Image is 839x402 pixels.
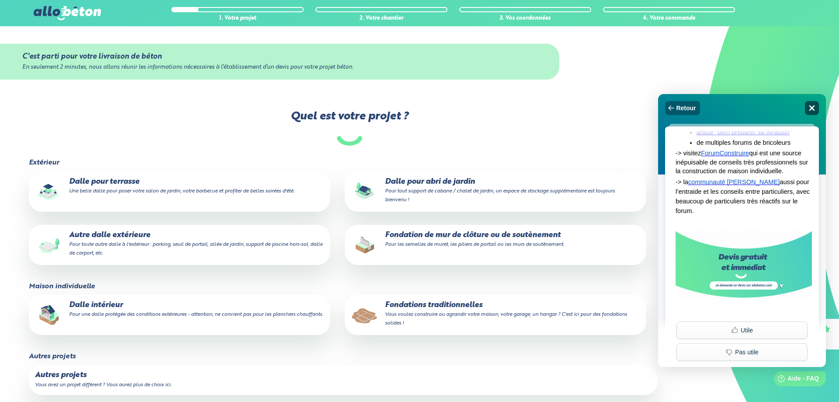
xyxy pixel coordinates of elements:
small: Vous avez un projet différent ? Vous aurez plus de choix ici. [35,382,171,388]
p: Fondations traditionnelles [351,301,640,328]
img: final_use.values.traditional_fundations [351,301,379,329]
small: Pour tout support de cabane / chalet de jardin, un espace de stockage supplémentaire est toujours... [385,189,615,203]
div: C'est parti pour votre livraison de béton [22,52,537,61]
p: Dalle pour abri de jardin [351,178,640,204]
div: 1. Votre projet [171,15,303,22]
img: allobéton [34,6,101,20]
div: 2. Votre chantier [315,15,447,22]
img: final_use.values.inside_slab [35,301,63,329]
small: Vous voulez construire ou agrandir votre maison, votre garage, un hangar ? C'est ici pour des fon... [385,312,627,326]
small: Pour une dalle protégée des conditions extérieures - attention, ne convient pas pour les plancher... [69,312,323,317]
div: 3. Vos coordonnées [459,15,591,22]
p: Dalle intérieur [35,301,324,318]
iframe: Help widget launcher [761,368,829,392]
p: Autres projets [35,371,652,380]
div: 4. Votre commande [603,15,735,22]
img: final_use.values.closing_wall_fundation [351,231,379,259]
img: final_use.values.outside_slab [35,231,63,259]
small: Une belle dalle pour poser votre salon de jardin, votre barbecue et profiter de belles soirées d'... [69,189,294,194]
div: En seulement 2 minutes, nous allons réunir les informations nécessaires à l’établissement d’un de... [22,64,537,71]
iframe: Help widget [658,94,826,367]
p: Fondation de mur de clôture ou de soutènement [351,231,640,248]
img: final_use.values.garden_shed [351,178,379,206]
legend: Maison individuelle [29,283,95,290]
p: Dalle pour terrasse [35,178,324,195]
legend: Autres projets [29,353,76,360]
img: final_use.values.terrace [35,178,63,206]
small: Pour les semelles de muret, les piliers de portail ou les murs de soutènement. [385,242,564,247]
p: Autre dalle extérieure [35,231,324,258]
small: Pour toute autre dalle à l'extérieur : parking, seuil de portail, allée de jardin, support de pis... [69,242,322,256]
legend: Extérieur [29,159,59,167]
label: Quel est votre projet ? [28,110,671,146]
